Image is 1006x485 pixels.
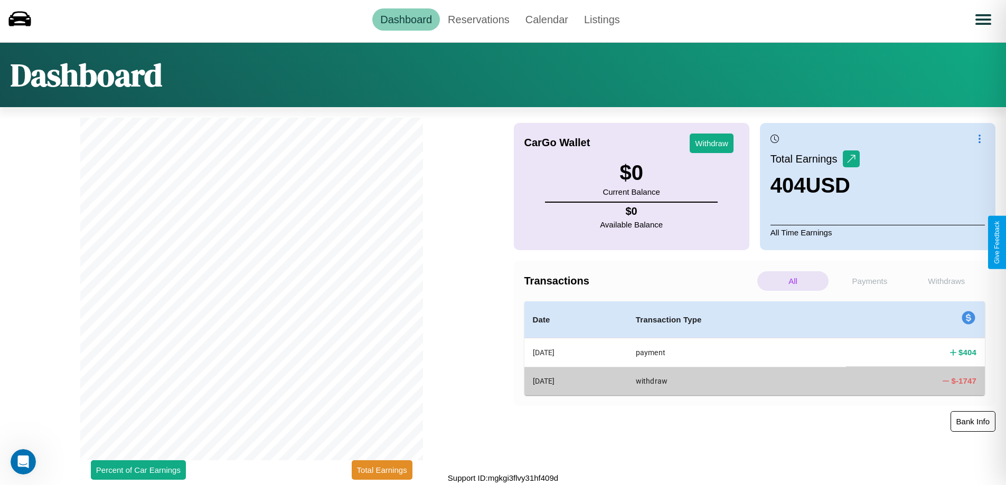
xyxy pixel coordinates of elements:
[352,460,412,480] button: Total Earnings
[911,271,982,291] p: Withdraws
[770,149,843,168] p: Total Earnings
[448,471,558,485] p: Support ID: mgkgi3flvy31hf409d
[834,271,905,291] p: Payments
[603,161,660,185] h3: $ 0
[524,338,627,367] th: [DATE]
[524,275,755,287] h4: Transactions
[372,8,440,31] a: Dashboard
[524,137,590,149] h4: CarGo Wallet
[958,347,976,358] h4: $ 404
[91,460,186,480] button: Percent of Car Earnings
[993,221,1001,264] div: Give Feedback
[11,53,162,97] h1: Dashboard
[969,5,998,34] button: Open menu
[951,375,976,386] h4: $ -1747
[524,367,627,395] th: [DATE]
[576,8,628,31] a: Listings
[518,8,576,31] a: Calendar
[440,8,518,31] a: Reservations
[600,217,663,232] p: Available Balance
[524,301,985,395] table: simple table
[690,134,734,153] button: Withdraw
[11,449,36,474] iframe: Intercom live chat
[636,313,838,326] h4: Transaction Type
[600,205,663,217] h4: $ 0
[951,411,995,432] button: Bank Info
[533,313,619,326] h4: Date
[603,185,660,199] p: Current Balance
[770,225,985,240] p: All Time Earnings
[627,367,846,395] th: withdraw
[757,271,829,291] p: All
[770,174,860,197] h3: 404 USD
[627,338,846,367] th: payment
